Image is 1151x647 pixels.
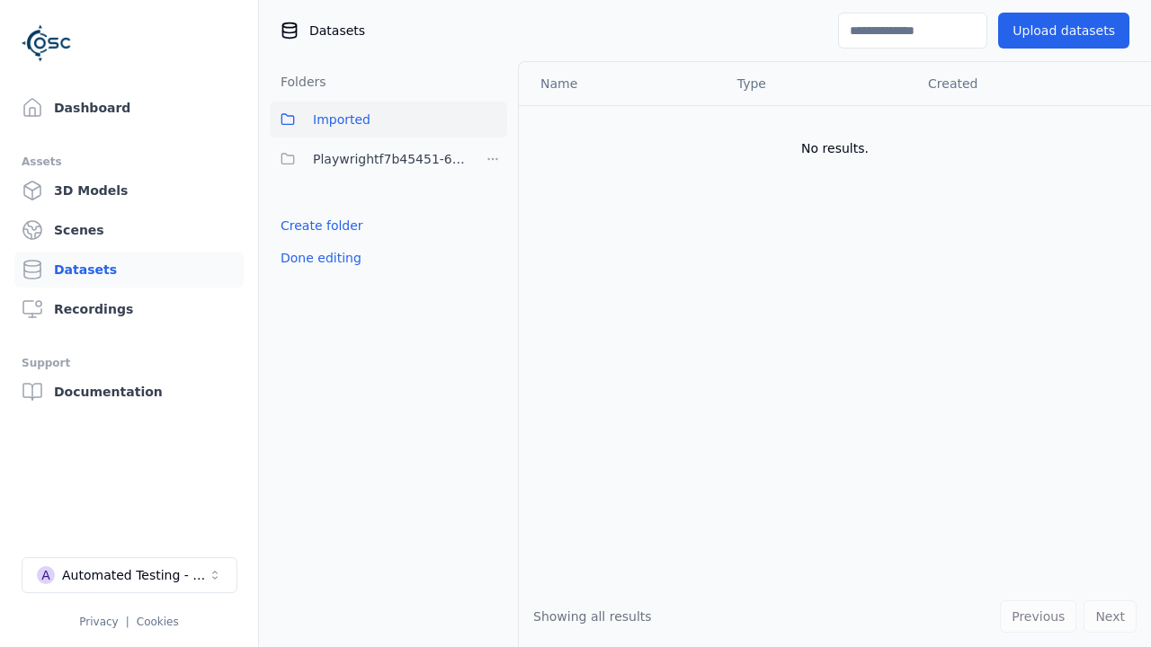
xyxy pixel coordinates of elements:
[519,105,1151,191] td: No results.
[22,18,72,68] img: Logo
[270,242,372,274] button: Done editing
[14,374,244,410] a: Documentation
[270,102,507,137] button: Imported
[914,62,1122,105] th: Created
[22,352,236,374] div: Support
[14,90,244,126] a: Dashboard
[519,62,723,105] th: Name
[22,151,236,173] div: Assets
[270,73,326,91] h3: Folders
[137,616,179,628] a: Cookies
[270,141,468,177] button: Playwrightf7b45451-6e3e-46bb-ac53-9469268a6f2a
[533,609,652,624] span: Showing all results
[281,217,363,235] a: Create folder
[998,13,1129,49] button: Upload datasets
[37,566,55,584] div: A
[79,616,118,628] a: Privacy
[313,148,468,170] span: Playwrightf7b45451-6e3e-46bb-ac53-9469268a6f2a
[22,557,237,593] button: Select a workspace
[309,22,365,40] span: Datasets
[126,616,129,628] span: |
[270,209,374,242] button: Create folder
[14,173,244,208] a: 3D Models
[313,109,370,130] span: Imported
[14,252,244,288] a: Datasets
[723,62,914,105] th: Type
[14,291,244,327] a: Recordings
[14,212,244,248] a: Scenes
[62,566,208,584] div: Automated Testing - Playwright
